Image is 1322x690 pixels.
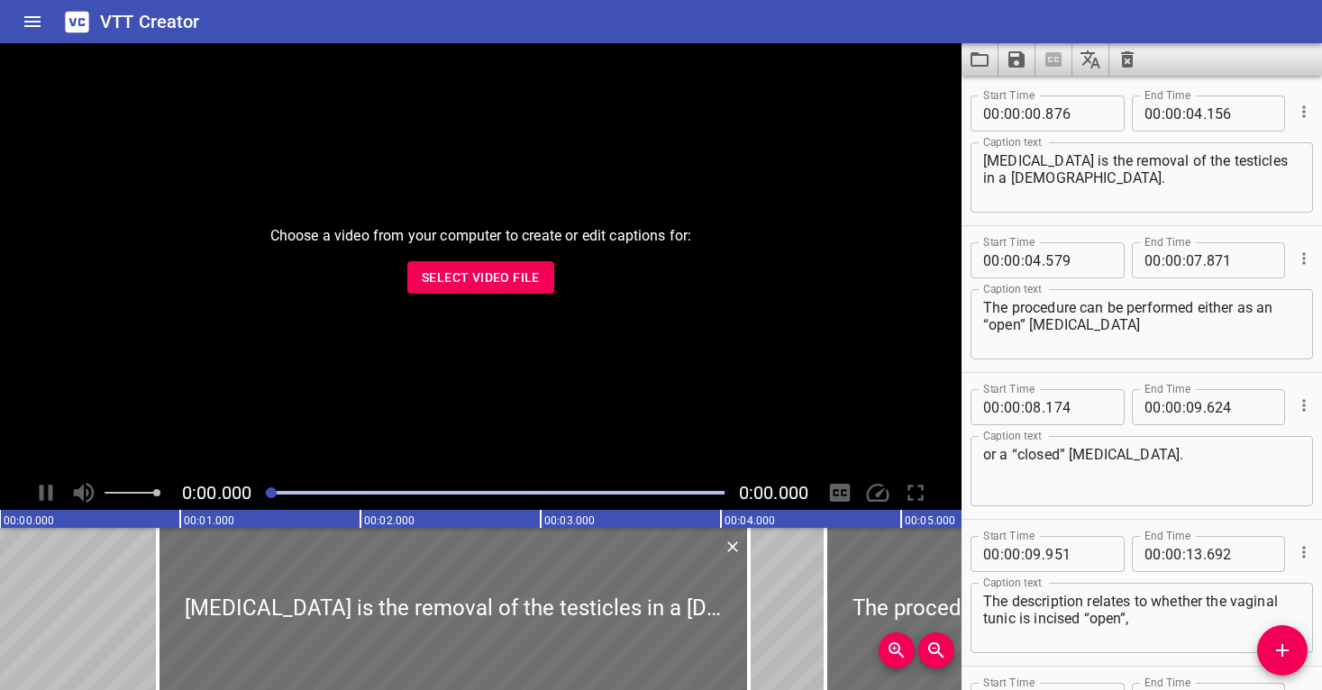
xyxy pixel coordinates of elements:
input: 13 [1186,536,1203,572]
span: : [1021,389,1025,425]
button: Delete [721,535,744,558]
input: 00 [1165,389,1182,425]
input: 00 [1165,536,1182,572]
input: 00 [1144,536,1162,572]
svg: Save captions to file [1006,49,1027,70]
div: Hide/Show Captions [823,476,857,510]
span: : [1182,536,1186,572]
span: Video Duration [739,482,808,504]
textarea: or a “closed” [MEDICAL_DATA]. [983,446,1300,497]
input: 692 [1207,536,1272,572]
button: Add Cue [1257,625,1308,676]
span: : [1000,95,1004,132]
div: Cue Options [1292,382,1313,429]
span: Select Video File [422,267,540,289]
div: Play progress [266,491,725,495]
button: Select Video File [407,261,554,295]
input: 00 [1004,389,1021,425]
span: : [1182,242,1186,278]
text: 00:05.000 [905,514,955,527]
button: Translate captions [1072,43,1109,76]
span: . [1203,95,1207,132]
span: . [1203,389,1207,425]
input: 09 [1025,536,1042,572]
button: Zoom In [879,632,915,668]
span: . [1203,536,1207,572]
input: 09 [1186,389,1203,425]
span: : [1162,389,1165,425]
input: 00 [1004,95,1021,132]
span: Current Time [182,482,251,504]
span: . [1042,536,1045,572]
div: Toggle Full Screen [898,476,933,510]
input: 00 [1144,242,1162,278]
div: Playback Speed [861,476,895,510]
input: 08 [1025,389,1042,425]
p: Choose a video from your computer to create or edit captions for: [270,225,692,247]
span: : [1021,95,1025,132]
span: : [1182,95,1186,132]
div: Cue Options [1292,235,1313,282]
div: Delete Cue [721,535,742,558]
text: 00:03.000 [544,514,595,527]
textarea: The description relates to whether the vaginal tunic is incised “open”, [983,593,1300,644]
input: 871 [1207,242,1272,278]
textarea: [MEDICAL_DATA] is the removal of the testicles in a [DEMOGRAPHIC_DATA]. [983,152,1300,204]
button: Load captions from file [962,43,998,76]
span: : [1162,536,1165,572]
input: 00 [1025,95,1042,132]
span: : [1021,536,1025,572]
input: 00 [983,95,1000,132]
text: 00:01.000 [184,514,234,527]
input: 00 [983,536,1000,572]
input: 04 [1186,95,1203,132]
input: 00 [1165,95,1182,132]
span: . [1042,242,1045,278]
button: Save captions to file [998,43,1035,76]
span: . [1042,95,1045,132]
input: 00 [1004,242,1021,278]
button: Cue Options [1292,540,1316,564]
input: 624 [1207,389,1272,425]
svg: Translate captions [1080,49,1101,70]
text: 00:00.000 [4,514,54,527]
input: 00 [983,389,1000,425]
input: 00 [1144,95,1162,132]
span: : [1182,389,1186,425]
button: Cue Options [1292,247,1316,270]
div: Cue Options [1292,529,1313,576]
button: Cue Options [1292,100,1316,123]
svg: Clear captions [1117,49,1138,70]
div: Cue Options [1292,88,1313,135]
input: 07 [1186,242,1203,278]
textarea: The procedure can be performed either as an “open” [MEDICAL_DATA] [983,299,1300,350]
button: Clear captions [1109,43,1145,76]
text: 00:04.000 [725,514,775,527]
input: 04 [1025,242,1042,278]
span: . [1203,242,1207,278]
input: 00 [1004,536,1021,572]
input: 951 [1045,536,1111,572]
span: : [1000,536,1004,572]
h6: VTT Creator [100,7,200,36]
input: 156 [1207,95,1272,132]
span: : [1162,242,1165,278]
span: . [1042,389,1045,425]
input: 00 [1144,389,1162,425]
span: : [1162,95,1165,132]
span: : [1000,389,1004,425]
svg: Load captions from file [969,49,990,70]
span: : [1021,242,1025,278]
input: 00 [983,242,1000,278]
text: 00:02.000 [364,514,415,527]
input: 00 [1165,242,1182,278]
input: 174 [1045,389,1111,425]
span: Select a video in the pane to the left, then you can automatically extract captions. [1035,43,1072,76]
button: Cue Options [1292,394,1316,417]
button: Zoom Out [918,632,954,668]
input: 876 [1045,95,1111,132]
input: 579 [1045,242,1111,278]
span: : [1000,242,1004,278]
